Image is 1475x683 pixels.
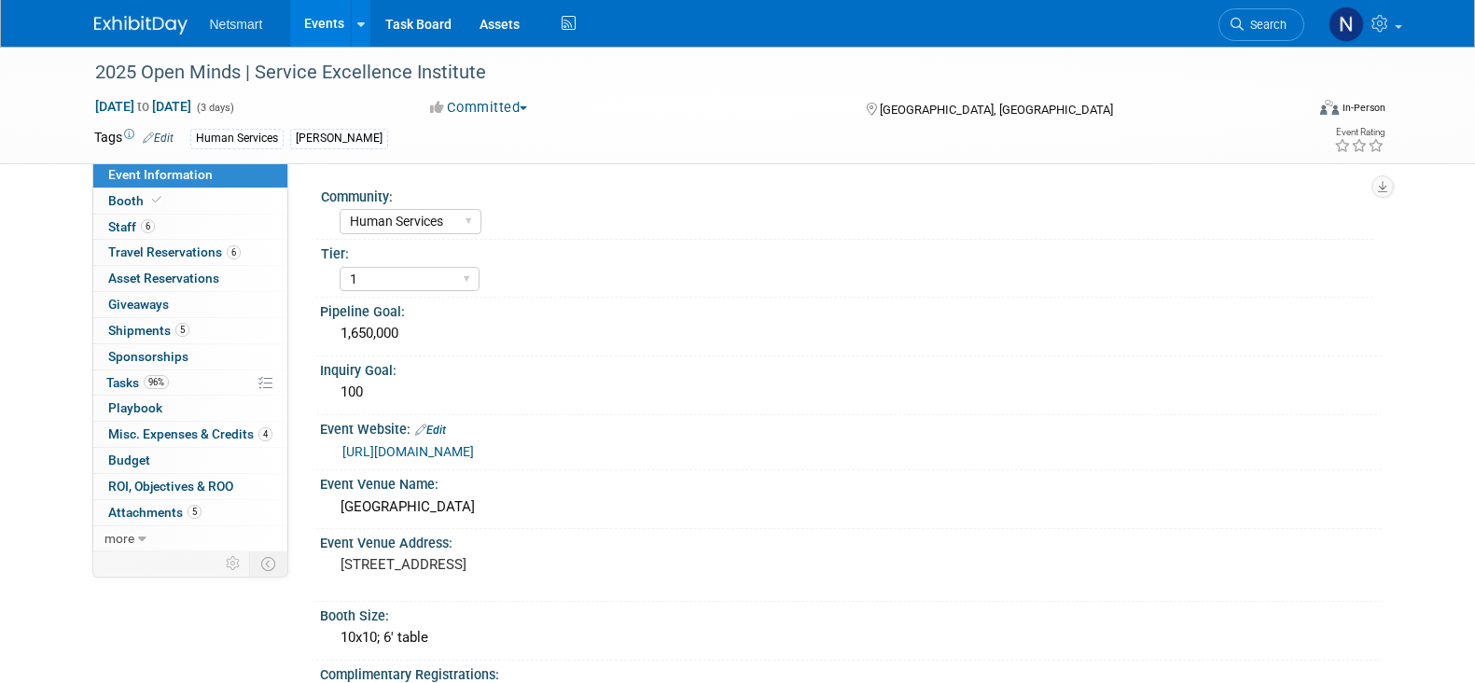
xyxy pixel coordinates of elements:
[108,297,169,312] span: Giveaways
[108,244,241,259] span: Travel Reservations
[93,162,287,188] a: Event Information
[104,531,134,546] span: more
[249,551,287,576] td: Toggle Event Tabs
[424,98,535,118] button: Committed
[93,526,287,551] a: more
[342,444,474,459] a: [URL][DOMAIN_NAME]
[106,375,169,390] span: Tasks
[144,375,169,389] span: 96%
[108,349,188,364] span: Sponsorships
[320,470,1382,494] div: Event Venue Name:
[108,453,150,467] span: Budget
[195,102,234,114] span: (3 days)
[188,505,202,519] span: 5
[1218,8,1304,41] a: Search
[93,422,287,447] a: Misc. Expenses & Credits4
[190,129,284,148] div: Human Services
[880,103,1113,117] span: [GEOGRAPHIC_DATA], [GEOGRAPHIC_DATA]
[1334,128,1385,137] div: Event Rating
[108,505,202,520] span: Attachments
[108,400,162,415] span: Playbook
[217,551,250,576] td: Personalize Event Tab Strip
[141,219,155,233] span: 6
[94,16,188,35] img: ExhibitDay
[93,448,287,473] a: Budget
[108,426,272,441] span: Misc. Expenses & Credits
[93,318,287,343] a: Shipments5
[108,219,155,234] span: Staff
[93,474,287,499] a: ROI, Objectives & ROO
[334,493,1368,522] div: [GEOGRAPHIC_DATA]
[93,500,287,525] a: Attachments5
[93,266,287,291] a: Asset Reservations
[94,128,174,149] td: Tags
[108,193,165,208] span: Booth
[93,215,287,240] a: Staff6
[321,240,1373,263] div: Tier:
[334,378,1368,407] div: 100
[334,623,1368,652] div: 10x10; 6' table
[94,98,192,115] span: [DATE] [DATE]
[210,17,263,32] span: Netsmart
[108,271,219,286] span: Asset Reservations
[93,344,287,369] a: Sponsorships
[1194,97,1386,125] div: Event Format
[321,183,1373,206] div: Community:
[1244,18,1287,32] span: Search
[320,356,1382,380] div: Inquiry Goal:
[320,602,1382,625] div: Booth Size:
[175,323,189,337] span: 5
[290,129,388,148] div: [PERSON_NAME]
[1342,101,1385,115] div: In-Person
[93,240,287,265] a: Travel Reservations6
[258,427,272,441] span: 4
[93,188,287,214] a: Booth
[415,424,446,437] a: Edit
[108,323,189,338] span: Shipments
[152,195,161,205] i: Booth reservation complete
[227,245,241,259] span: 6
[134,99,152,114] span: to
[320,415,1382,439] div: Event Website:
[143,132,174,145] a: Edit
[89,56,1276,90] div: 2025 Open Minds | Service Excellence Institute
[334,319,1368,348] div: 1,650,000
[320,298,1382,321] div: Pipeline Goal:
[320,529,1382,552] div: Event Venue Address:
[1320,100,1339,115] img: Format-Inperson.png
[108,479,233,494] span: ROI, Objectives & ROO
[108,167,213,182] span: Event Information
[93,370,287,396] a: Tasks96%
[1329,7,1364,42] img: Nina Finn
[93,396,287,421] a: Playbook
[341,556,742,573] pre: [STREET_ADDRESS]
[93,292,287,317] a: Giveaways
